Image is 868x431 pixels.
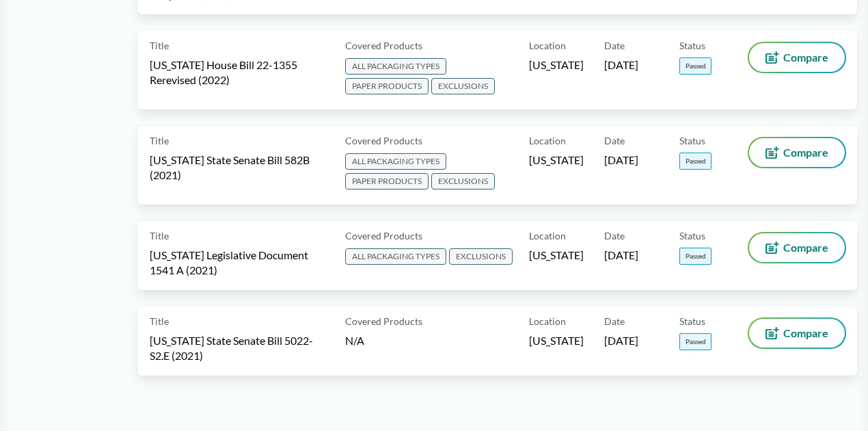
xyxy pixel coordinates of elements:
span: [US_STATE] [529,153,584,168]
span: Date [604,133,625,148]
span: [US_STATE] State Senate Bill 582B (2021) [150,153,329,183]
span: [DATE] [604,333,638,348]
span: Location [529,228,566,243]
span: [US_STATE] [529,248,584,263]
span: [US_STATE] Legislative Document 1541 A (2021) [150,248,329,278]
span: Covered Products [345,228,422,243]
span: Compare [783,147,828,158]
span: Passed [679,248,711,265]
span: Title [150,314,169,328]
span: Covered Products [345,38,422,53]
span: EXCLUSIONS [431,78,495,94]
span: [US_STATE] [529,57,584,73]
span: [DATE] [604,153,638,168]
span: N/A [345,334,364,347]
span: Location [529,314,566,328]
span: Title [150,228,169,243]
span: Status [679,133,705,148]
span: Location [529,38,566,53]
button: Compare [749,43,845,72]
span: [US_STATE] [529,333,584,348]
span: EXCLUSIONS [431,173,495,190]
span: [DATE] [604,57,638,73]
span: EXCLUSIONS [449,248,513,265]
span: ALL PACKAGING TYPES [345,153,446,170]
span: PAPER PRODUCTS [345,78,429,94]
span: PAPER PRODUCTS [345,173,429,190]
span: [US_STATE] State Senate Bill 5022-S2.E (2021) [150,333,329,363]
span: Status [679,314,705,328]
span: Passed [679,57,711,75]
span: Date [604,228,625,243]
span: Passed [679,333,711,350]
span: Covered Products [345,133,422,148]
span: Title [150,38,169,53]
span: Title [150,133,169,148]
span: ALL PACKAGING TYPES [345,248,446,265]
span: Date [604,314,625,328]
span: Compare [783,52,828,63]
button: Compare [749,319,845,348]
span: Location [529,133,566,148]
span: [US_STATE] House Bill 22-1355 Rerevised (2022) [150,57,329,88]
button: Compare [749,233,845,262]
span: Status [679,228,705,243]
span: Compare [783,328,828,339]
span: Status [679,38,705,53]
span: ALL PACKAGING TYPES [345,58,446,75]
span: Covered Products [345,314,422,328]
span: Date [604,38,625,53]
button: Compare [749,138,845,167]
span: Compare [783,242,828,253]
span: Passed [679,153,711,170]
span: [DATE] [604,248,638,263]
